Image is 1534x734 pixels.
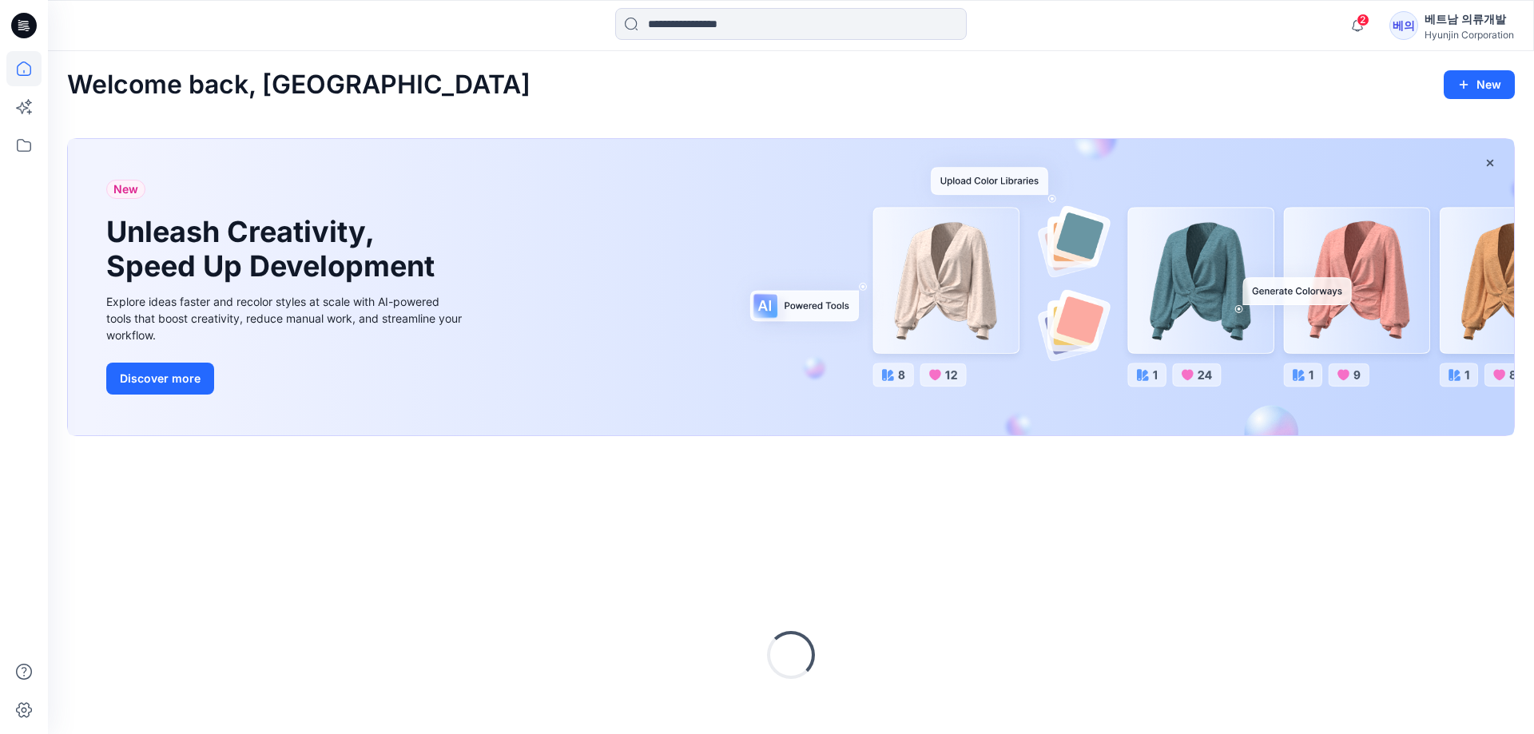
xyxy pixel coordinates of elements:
[1425,10,1514,29] div: 베트남 의류개발
[1444,70,1515,99] button: New
[106,215,442,284] h1: Unleash Creativity, Speed Up Development
[1425,29,1514,41] div: Hyunjin Corporation
[1389,11,1418,40] div: 베의
[67,70,531,100] h2: Welcome back, [GEOGRAPHIC_DATA]
[1357,14,1369,26] span: 2
[106,363,466,395] a: Discover more
[106,363,214,395] button: Discover more
[113,180,138,199] span: New
[106,293,466,343] div: Explore ideas faster and recolor styles at scale with AI-powered tools that boost creativity, red...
